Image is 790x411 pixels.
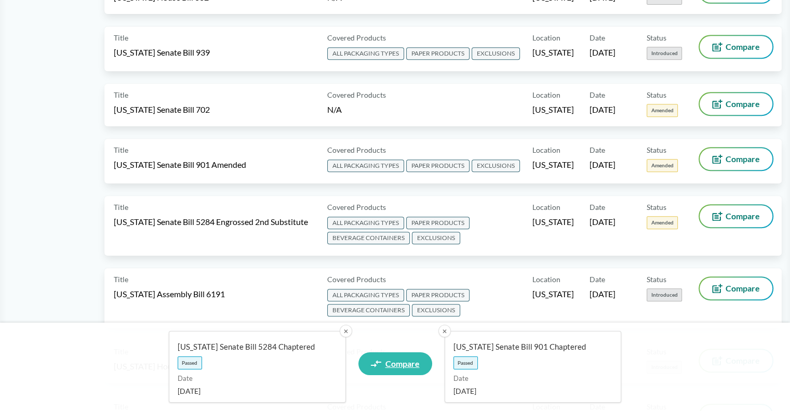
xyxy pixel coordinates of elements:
span: Passed [453,356,478,369]
span: Date [590,144,605,155]
a: Compare [358,352,432,375]
span: [DATE] [453,386,605,396]
span: Compare [726,284,760,293]
span: Amended [647,216,678,229]
span: BEVERAGE CONTAINERS [327,232,410,244]
span: ALL PACKAGING TYPES [327,160,404,172]
span: [US_STATE] Senate Bill 901 Amended [114,159,246,170]
span: Amended [647,159,678,172]
span: Compare [726,43,760,51]
span: ALL PACKAGING TYPES [327,47,404,60]
span: Location [532,202,560,213]
span: [US_STATE] [532,47,574,58]
span: Date [453,374,605,384]
span: EXCLUSIONS [472,47,520,60]
span: Passed [178,356,202,369]
button: Compare [700,36,772,58]
span: Date [590,202,605,213]
span: Location [532,89,560,100]
span: Introduced [647,47,682,60]
span: Amended [647,104,678,117]
span: Title [114,144,128,155]
span: Status [647,202,666,213]
span: [DATE] [590,288,615,300]
span: Date [178,374,329,384]
button: Compare [700,93,772,115]
span: PAPER PRODUCTS [406,289,470,301]
span: Covered Products [327,32,386,43]
span: Title [114,274,128,285]
span: Title [114,202,128,213]
span: [US_STATE] Assembly Bill 6191 [114,288,225,300]
a: [US_STATE] Senate Bill 5284 ChapteredPassedDate[DATE] [169,331,346,403]
span: Title [114,89,128,100]
span: [DATE] [590,47,615,58]
span: Location [532,274,560,285]
button: Compare [700,277,772,299]
span: [DATE] [178,386,329,396]
span: [US_STATE] Senate Bill 5284 Engrossed 2nd Substitute [114,216,308,228]
span: Location [532,32,560,43]
span: Introduced [647,288,682,301]
span: [US_STATE] [532,104,574,115]
span: Status [647,144,666,155]
span: [DATE] [590,159,615,170]
span: [DATE] [590,104,615,115]
span: [US_STATE] Senate Bill 702 [114,104,210,115]
span: Status [647,89,666,100]
span: PAPER PRODUCTS [406,160,470,172]
span: Covered Products [327,144,386,155]
span: EXCLUSIONS [412,232,460,244]
span: ALL PACKAGING TYPES [327,217,404,229]
button: Compare [700,148,772,170]
span: Date [590,89,605,100]
span: Compare [726,212,760,220]
span: [US_STATE] [532,288,574,300]
span: EXCLUSIONS [472,160,520,172]
span: [DATE] [590,216,615,228]
span: Compare [385,360,420,368]
a: [US_STATE] Senate Bill 901 ChapteredPassedDate[DATE] [445,331,622,403]
span: Covered Products [327,89,386,100]
span: BEVERAGE CONTAINERS [327,304,410,316]
span: EXCLUSIONS [412,304,460,316]
span: Compare [726,155,760,163]
button: ✕ [438,325,451,337]
span: PAPER PRODUCTS [406,47,470,60]
span: Status [647,274,666,285]
span: Location [532,144,560,155]
span: [US_STATE] Senate Bill 901 Chaptered [453,341,605,352]
span: Compare [726,100,760,108]
span: [US_STATE] Senate Bill 939 [114,47,210,58]
button: Compare [700,205,772,227]
span: Covered Products [327,202,386,213]
span: Covered Products [327,274,386,285]
span: Status [647,32,666,43]
span: [US_STATE] Senate Bill 5284 Chaptered [178,341,329,352]
span: ALL PACKAGING TYPES [327,289,404,301]
span: Date [590,32,605,43]
span: Title [114,32,128,43]
span: [US_STATE] [532,159,574,170]
span: [US_STATE] [532,216,574,228]
span: Date [590,274,605,285]
span: N/A [327,104,342,114]
button: ✕ [340,325,352,337]
span: PAPER PRODUCTS [406,217,470,229]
